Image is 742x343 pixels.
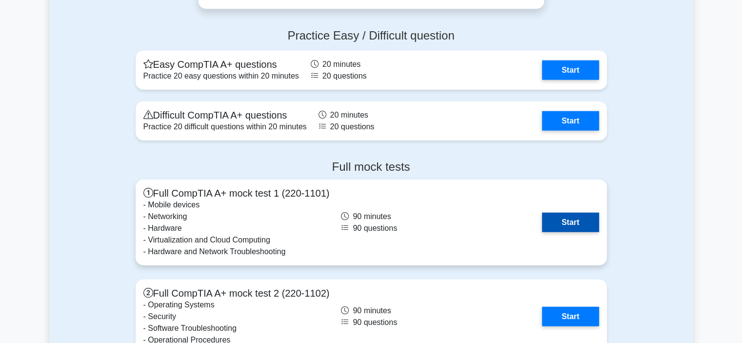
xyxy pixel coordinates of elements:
[136,29,607,43] h4: Practice Easy / Difficult question
[542,307,599,326] a: Start
[542,111,599,131] a: Start
[542,213,599,232] a: Start
[136,160,607,174] h4: Full mock tests
[542,61,599,80] a: Start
